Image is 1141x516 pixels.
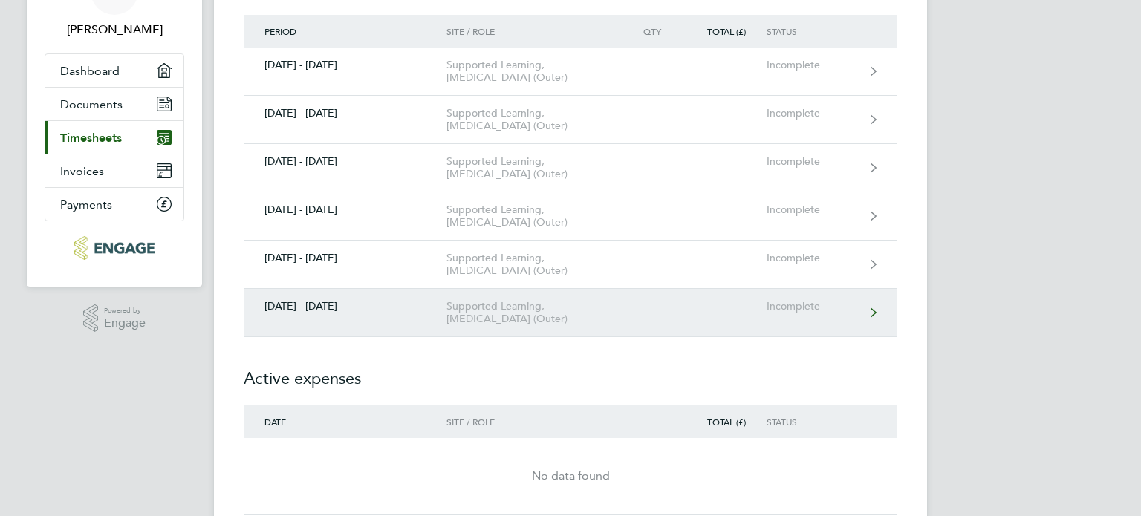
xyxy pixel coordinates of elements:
div: Supported Learning, [MEDICAL_DATA] (Outer) [446,107,617,132]
div: Supported Learning, [MEDICAL_DATA] (Outer) [446,59,617,84]
a: [DATE] - [DATE]Supported Learning, [MEDICAL_DATA] (Outer)Incomplete [244,192,897,241]
div: [DATE] - [DATE] [244,300,446,313]
div: Supported Learning, [MEDICAL_DATA] (Outer) [446,203,617,229]
div: Incomplete [767,155,858,168]
span: Gemma Hoare [45,21,184,39]
span: Documents [60,97,123,111]
div: [DATE] - [DATE] [244,107,446,120]
span: Timesheets [60,131,122,145]
h2: Active expenses [244,337,897,405]
a: [DATE] - [DATE]Supported Learning, [MEDICAL_DATA] (Outer)Incomplete [244,48,897,96]
div: Site / Role [446,417,617,427]
div: Total (£) [682,26,767,36]
span: Payments [60,197,112,212]
a: Timesheets [45,121,183,154]
div: Incomplete [767,300,858,313]
div: Date [244,417,446,427]
span: Invoices [60,164,104,178]
img: blackstonerecruitment-logo-retina.png [74,236,154,260]
a: Dashboard [45,54,183,87]
span: Period [264,25,296,37]
a: Powered byEngage [83,304,146,333]
div: Status [767,26,858,36]
a: Documents [45,88,183,120]
a: Go to home page [45,236,184,260]
a: [DATE] - [DATE]Supported Learning, [MEDICAL_DATA] (Outer)Incomplete [244,241,897,289]
div: Incomplete [767,107,858,120]
div: [DATE] - [DATE] [244,203,446,216]
a: [DATE] - [DATE]Supported Learning, [MEDICAL_DATA] (Outer)Incomplete [244,144,897,192]
a: [DATE] - [DATE]Supported Learning, [MEDICAL_DATA] (Outer)Incomplete [244,96,897,144]
a: Invoices [45,154,183,187]
span: Powered by [104,304,146,317]
div: Incomplete [767,59,858,71]
div: Incomplete [767,203,858,216]
a: [DATE] - [DATE]Supported Learning, [MEDICAL_DATA] (Outer)Incomplete [244,289,897,337]
div: Status [767,417,858,427]
div: No data found [244,467,897,485]
div: Total (£) [682,417,767,427]
div: Site / Role [446,26,617,36]
div: Supported Learning, [MEDICAL_DATA] (Outer) [446,252,617,277]
span: Engage [104,317,146,330]
div: [DATE] - [DATE] [244,252,446,264]
div: Supported Learning, [MEDICAL_DATA] (Outer) [446,300,617,325]
div: Qty [617,26,682,36]
div: Incomplete [767,252,858,264]
div: Supported Learning, [MEDICAL_DATA] (Outer) [446,155,617,180]
span: Dashboard [60,64,120,78]
div: [DATE] - [DATE] [244,155,446,168]
a: Payments [45,188,183,221]
div: [DATE] - [DATE] [244,59,446,71]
